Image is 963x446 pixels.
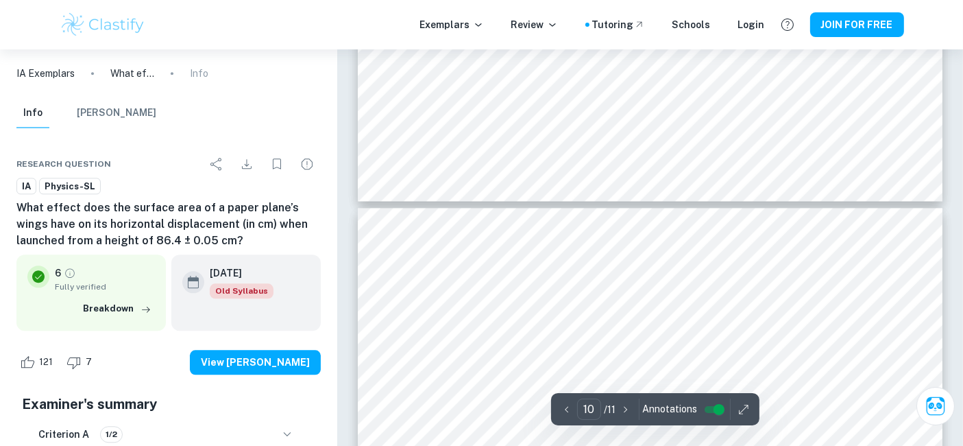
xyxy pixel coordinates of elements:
[16,158,111,170] span: Research question
[80,298,155,319] button: Breakdown
[190,66,208,81] p: Info
[16,178,36,195] a: IA
[916,387,955,425] button: Ask Clai
[776,13,799,36] button: Help and Feedback
[604,402,615,417] p: / 11
[40,180,100,193] span: Physics-SL
[810,12,904,37] button: JOIN FOR FREE
[16,98,49,128] button: Info
[592,17,645,32] a: Tutoring
[32,355,60,369] span: 121
[738,17,765,32] a: Login
[110,66,154,81] p: What effect does the surface area of a paper plane’s wings have on its horizontal displacement (i...
[263,150,291,178] div: Bookmark
[77,98,156,128] button: [PERSON_NAME]
[63,351,99,373] div: Dislike
[511,17,558,32] p: Review
[39,178,101,195] a: Physics-SL
[64,267,76,279] a: Grade fully verified
[210,266,263,281] h6: [DATE]
[233,150,260,178] div: Download
[78,355,99,369] span: 7
[16,200,321,249] h6: What effect does the surface area of a paper plane’s wings have on its horizontal displacement (i...
[16,351,60,373] div: Like
[22,394,315,414] h5: Examiner's summary
[210,283,273,298] span: Old Syllabus
[293,150,321,178] div: Report issue
[101,428,122,441] span: 1/2
[55,266,61,281] p: 6
[55,281,155,293] span: Fully verified
[642,402,697,416] span: Annotations
[420,17,484,32] p: Exemplars
[38,427,89,442] h6: Criterion A
[210,283,273,298] div: Starting from the May 2025 session, the Physics IA requirements have changed. It's OK to refer to...
[16,66,75,81] a: IA Exemplars
[190,350,321,375] button: View [PERSON_NAME]
[672,17,711,32] a: Schools
[17,180,36,193] span: IA
[60,11,147,38] img: Clastify logo
[203,150,230,178] div: Share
